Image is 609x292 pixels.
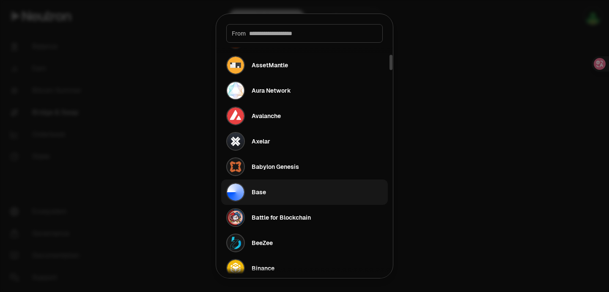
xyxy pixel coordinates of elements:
button: AssetMantle LogoAssetMantle [221,52,388,78]
button: Battle for Blockchain LogoBattle for Blockchain [221,205,388,230]
button: Babylon Genesis LogoBabylon Genesis [221,154,388,179]
img: Axelar Logo [227,133,244,150]
button: Aura Network LogoAura Network [221,78,388,103]
img: Babylon Genesis Logo [227,158,244,175]
div: AssetMantle [252,61,288,69]
img: Base Logo [227,184,244,201]
img: Aura Network Logo [227,82,244,99]
div: Base [252,188,266,196]
button: Avalanche LogoAvalanche [221,103,388,129]
div: Battle for Blockchain [252,213,311,222]
div: Avalanche [252,112,281,120]
div: Babylon Genesis [252,163,299,171]
span: From [232,29,246,38]
img: Battle for Blockchain Logo [227,209,244,226]
button: BeeZee LogoBeeZee [221,230,388,256]
button: Base LogoBase [221,179,388,205]
div: BeeZee [252,239,273,247]
button: Axelar LogoAxelar [221,129,388,154]
div: Axelar [252,137,270,146]
img: BeeZee Logo [227,234,244,251]
button: Binance LogoBinance [221,256,388,281]
div: Binance [252,264,274,273]
img: Binance Logo [227,260,244,277]
img: Avalanche Logo [227,107,244,124]
img: AssetMantle Logo [227,57,244,74]
div: Aura Network [252,86,291,95]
